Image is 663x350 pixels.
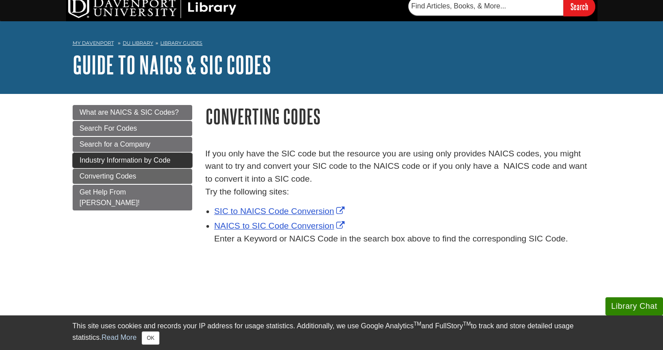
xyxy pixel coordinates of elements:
[80,124,137,132] span: Search For Codes
[214,233,591,245] div: Enter a Keyword or NAICS Code in the search box above to find the corresponding SIC Code.
[73,39,114,47] a: My Davenport
[214,221,347,230] a: Link opens in new window
[73,51,271,78] a: Guide to NAICS & SIC Codes
[73,185,192,210] a: Get Help From [PERSON_NAME]!
[80,140,151,148] span: Search for a Company
[73,169,192,184] a: Converting Codes
[73,37,591,51] nav: breadcrumb
[123,40,153,46] a: DU Library
[605,297,663,315] button: Library Chat
[80,156,171,164] span: Industry Information by Code
[101,334,136,341] a: Read More
[142,331,159,345] button: Close
[73,105,192,120] a: What are NAICS & SIC Codes?
[73,153,192,168] a: Industry Information by Code
[73,137,192,152] a: Search for a Company
[73,121,192,136] a: Search For Codes
[73,105,192,210] div: Guide Page Menu
[80,172,136,180] span: Converting Codes
[80,188,140,206] span: Get Help From [PERSON_NAME]!
[73,321,591,345] div: This site uses cookies and records your IP address for usage statistics. Additionally, we use Goo...
[80,109,179,116] span: What are NAICS & SIC Codes?
[160,40,202,46] a: Library Guides
[205,148,591,198] p: If you only have the SIC code but the resource you are using only provides NAICS codes, you might...
[414,321,421,327] sup: TM
[214,206,347,216] a: Link opens in new window
[463,321,471,327] sup: TM
[205,105,591,128] h1: Converting Codes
